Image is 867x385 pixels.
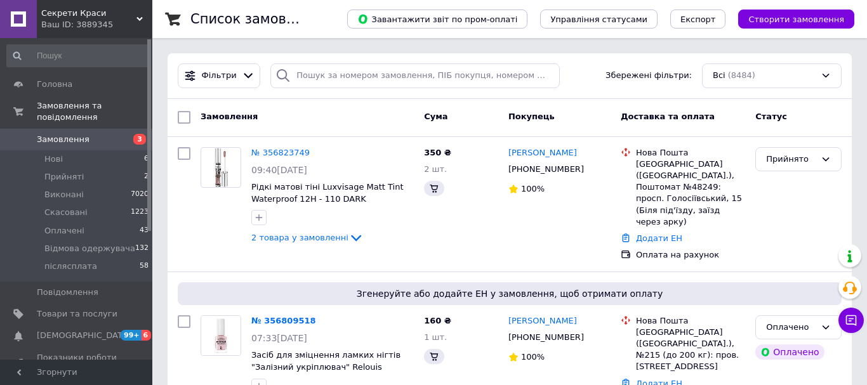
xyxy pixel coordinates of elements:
span: 100% [521,184,545,193]
a: [PERSON_NAME] [508,315,577,327]
span: 2 [144,171,149,183]
a: Створити замовлення [725,14,854,23]
div: Оплачено [755,344,824,360]
div: Оплачено [766,321,816,334]
button: Управління статусами [540,10,658,29]
input: Пошук за номером замовлення, ПІБ покупця, номером телефону, Email, номером накладної [270,63,560,88]
span: 43 [140,225,149,237]
span: Скасовані [44,207,88,218]
span: 160 ₴ [424,316,451,325]
span: Cума [424,112,447,121]
span: Завантажити звіт по пром-оплаті [357,13,517,25]
span: 3 [133,134,146,145]
span: Доставка та оплата [621,112,715,121]
span: 6 [144,153,149,165]
a: 2 товара у замовленні [251,233,364,242]
a: № 356809518 [251,316,316,325]
span: 100% [521,352,545,362]
span: Нові [44,153,63,165]
span: 2 товара у замовленні [251,233,348,242]
span: (8484) [728,70,755,80]
span: Оплачені [44,225,84,237]
span: 7020 [131,189,149,200]
span: Замовлення [37,134,89,145]
span: 1 шт. [424,332,447,342]
span: Управління статусами [550,15,647,24]
span: Замовлення та повідомлення [37,100,152,123]
a: Додати ЕН [636,233,682,243]
span: 09:40[DATE] [251,165,307,175]
img: Фото товару [201,316,241,355]
span: Всі [713,70,725,82]
button: Завантажити звіт по пром-оплаті [347,10,527,29]
span: Створити замовлення [748,15,844,24]
span: Товари та послуги [37,308,117,320]
div: Нова Пошта [636,315,745,327]
div: [PHONE_NUMBER] [506,161,586,178]
div: [PHONE_NUMBER] [506,329,586,346]
span: 132 [135,243,149,254]
span: 2 шт. [424,164,447,174]
a: Засіб для зміцнення ламких нігтів "Залізний укріплювач" Relouis [251,350,400,372]
span: Головна [37,79,72,90]
a: № 356823749 [251,148,310,157]
span: Відмова одержувача [44,243,135,254]
span: Збережені фільтри: [606,70,692,82]
span: Згенеруйте або додайте ЕН у замовлення, щоб отримати оплату [183,287,837,300]
span: 6 [142,330,152,341]
div: Ваш ID: 3889345 [41,19,152,30]
div: [GEOGRAPHIC_DATA] ([GEOGRAPHIC_DATA].), Поштомат №48249: просп. Голосіївський, 15 (Біля під'їзду,... [636,159,745,228]
span: Фільтри [202,70,237,82]
span: Експорт [680,15,716,24]
a: [PERSON_NAME] [508,147,577,159]
span: Замовлення [201,112,258,121]
span: 99+ [121,330,142,341]
button: Створити замовлення [738,10,854,29]
div: Прийнято [766,153,816,166]
h1: Список замовлень [190,11,319,27]
span: Секрети Краси [41,8,136,19]
a: Рідкі матові тіні Luxvisage Matt Tint Waterproof 12H - 110 DARK CHOCOLATE [251,182,404,215]
button: Чат з покупцем [838,308,864,333]
a: Фото товару [201,147,241,188]
div: Нова Пошта [636,147,745,159]
input: Пошук [6,44,150,67]
span: Виконані [44,189,84,200]
img: Фото товару [203,148,239,187]
span: Покупець [508,112,555,121]
span: 07:33[DATE] [251,333,307,343]
span: 1223 [131,207,149,218]
span: Показники роботи компанії [37,352,117,375]
span: Статус [755,112,787,121]
div: [GEOGRAPHIC_DATA] ([GEOGRAPHIC_DATA].), №215 (до 200 кг): пров. [STREET_ADDRESS] [636,327,745,373]
a: Фото товару [201,315,241,356]
span: Прийняті [44,171,84,183]
span: Повідомлення [37,287,98,298]
span: післясплата [44,261,97,272]
span: [DEMOGRAPHIC_DATA] [37,330,131,341]
button: Експорт [670,10,726,29]
span: 350 ₴ [424,148,451,157]
span: 58 [140,261,149,272]
div: Оплата на рахунок [636,249,745,261]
